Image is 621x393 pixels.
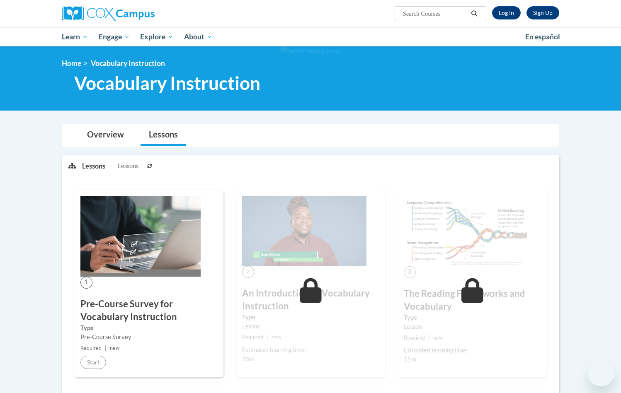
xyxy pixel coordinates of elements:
[404,196,528,266] img: Course Image
[80,298,217,323] h3: Pre-Course Survey for Vocabulary Instruction
[118,162,138,171] span: Lessons
[80,277,92,289] span: 1
[80,333,217,342] div: Pre-Course Survey
[588,360,614,386] iframe: Button to launch messaging window
[79,124,132,146] a: Overview
[80,323,217,333] label: Type
[404,313,541,322] label: Type
[520,28,565,46] a: En español
[404,335,425,341] span: Required
[91,59,165,68] span: Vocabulary Instruction
[404,346,541,355] div: Estimated learning time:
[242,334,263,340] span: Required
[404,287,541,313] h3: The Reading Frameworks and Vocabulary
[110,345,120,351] span: new
[404,266,416,278] span: 3
[62,6,155,21] img: Cox Campus
[404,356,416,363] span: 15m
[82,162,105,171] p: Lessons
[433,335,443,341] span: new
[141,124,186,146] a: Lessons
[272,334,281,340] span: new
[428,335,430,341] span: |
[179,27,218,46] a: About
[62,59,81,68] a: Home
[242,287,379,313] h3: An Introduction to Vocabulary Instruction
[468,9,481,19] button: Search
[525,32,560,41] span: En español
[140,32,173,42] span: Explore
[99,32,130,42] span: Engage
[242,355,255,362] span: 25m
[74,72,260,94] span: Vocabulary Instruction
[267,334,268,340] span: |
[62,32,88,42] span: Learn
[80,345,102,351] span: Required
[281,47,340,56] img: Section background
[526,6,559,19] a: Register
[402,9,468,19] input: Search Courses
[242,345,379,354] div: Estimated learning time:
[242,196,366,266] img: Course Image
[80,196,201,277] img: Course Image
[242,313,379,322] label: Type
[404,322,541,331] div: Lesson
[93,27,135,46] a: Engage
[492,6,521,19] a: Log In
[80,356,106,369] button: Start
[242,322,379,331] div: Lesson
[105,345,107,351] span: |
[471,11,478,17] i: 
[56,27,93,46] a: Learn
[242,266,254,278] span: 2
[62,6,219,21] a: Cox Campus
[184,32,212,42] span: About
[135,27,179,46] a: Explore
[49,27,572,46] div: Main menu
